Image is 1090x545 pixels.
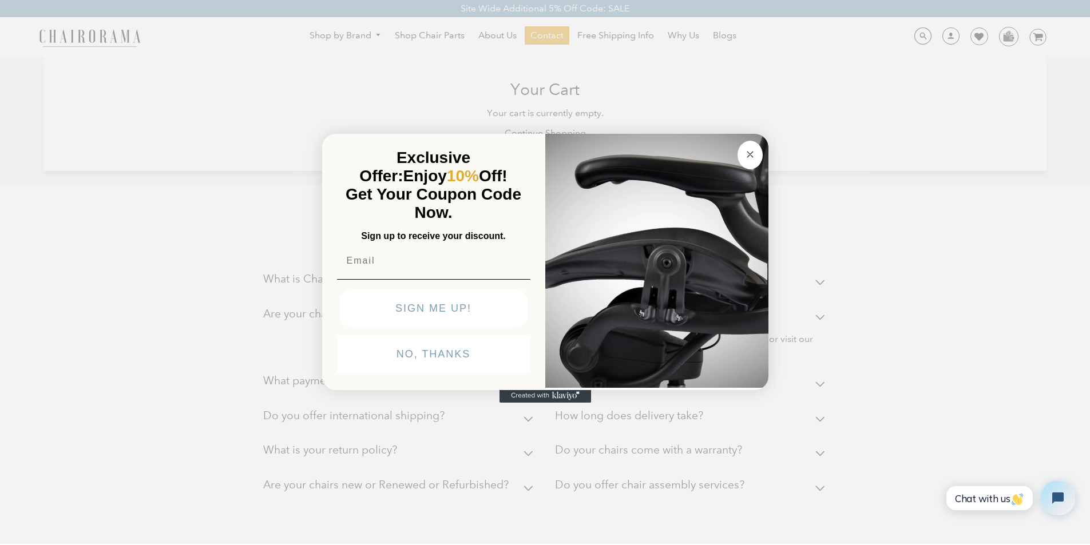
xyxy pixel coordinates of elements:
button: SIGN ME UP! [339,289,528,327]
span: Sign up to receive your discount. [361,231,505,241]
img: 92d77583-a095-41f6-84e7-858462e0427a.jpeg [545,132,768,388]
span: 10% [447,167,479,185]
img: underline [337,279,530,280]
iframe: Tidio Chat [937,471,1085,525]
button: Close dialog [738,141,763,169]
a: Created with Klaviyo - opens in a new tab [500,389,591,403]
span: Exclusive Offer: [359,149,470,185]
button: NO, THANKS [337,335,530,373]
span: Enjoy Off! [403,167,508,185]
span: Get Your Coupon Code Now. [346,185,521,221]
input: Email [337,249,530,272]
